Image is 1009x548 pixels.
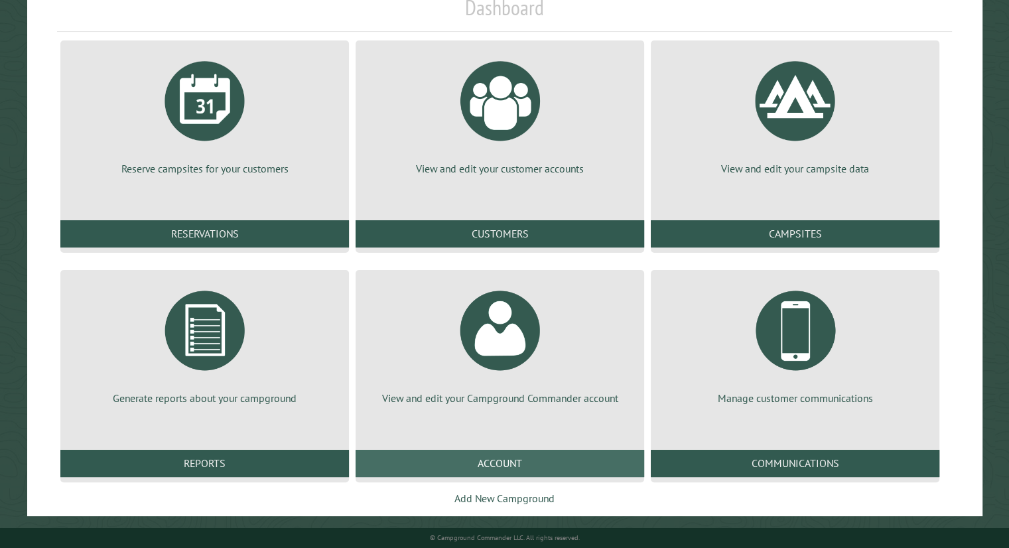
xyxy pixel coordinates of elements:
[667,51,923,176] a: View and edit your campsite data
[76,161,333,176] p: Reserve campsites for your customers
[651,220,939,247] a: Campsites
[371,161,628,176] p: View and edit your customer accounts
[667,281,923,405] a: Manage customer communications
[76,391,333,405] p: Generate reports about your campground
[60,220,349,247] a: Reservations
[76,281,333,405] a: Generate reports about your campground
[371,391,628,405] p: View and edit your Campground Commander account
[371,281,628,405] a: View and edit your Campground Commander account
[356,450,644,476] a: Account
[651,450,939,476] a: Communications
[60,450,349,476] a: Reports
[356,220,644,247] a: Customers
[667,391,923,405] p: Manage customer communications
[667,161,923,176] p: View and edit your campsite data
[430,533,580,542] small: © Campground Commander LLC. All rights reserved.
[76,51,333,176] a: Reserve campsites for your customers
[371,51,628,176] a: View and edit your customer accounts
[454,492,555,505] a: Add New Campground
